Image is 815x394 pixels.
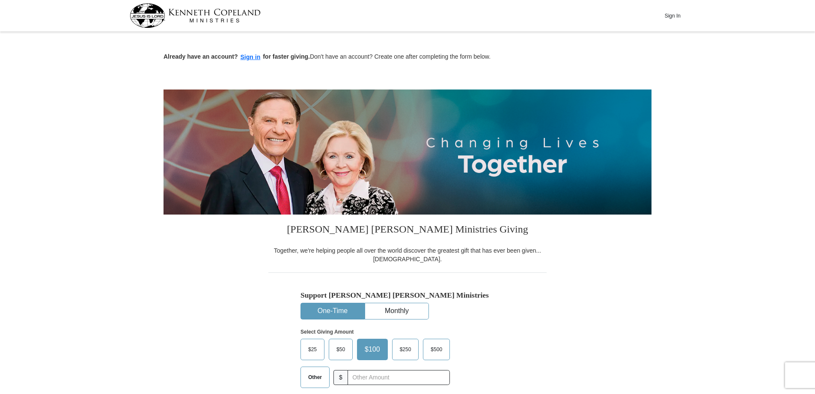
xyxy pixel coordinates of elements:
strong: Already have an account? for faster giving. [164,53,310,60]
span: $250 [396,343,416,356]
img: kcm-header-logo.svg [130,3,261,28]
input: Other Amount [348,370,450,385]
span: $25 [304,343,321,356]
span: $500 [426,343,446,356]
button: One-Time [301,303,364,319]
span: $100 [360,343,384,356]
p: Don't have an account? Create one after completing the form below. [164,52,651,62]
span: $50 [332,343,349,356]
button: Monthly [365,303,428,319]
span: $ [333,370,348,385]
span: Other [304,371,326,384]
button: Sign in [238,52,263,62]
button: Sign In [660,9,685,22]
strong: Select Giving Amount [300,329,354,335]
h5: Support [PERSON_NAME] [PERSON_NAME] Ministries [300,291,515,300]
div: Together, we're helping people all over the world discover the greatest gift that has ever been g... [268,246,547,263]
h3: [PERSON_NAME] [PERSON_NAME] Ministries Giving [268,215,547,246]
